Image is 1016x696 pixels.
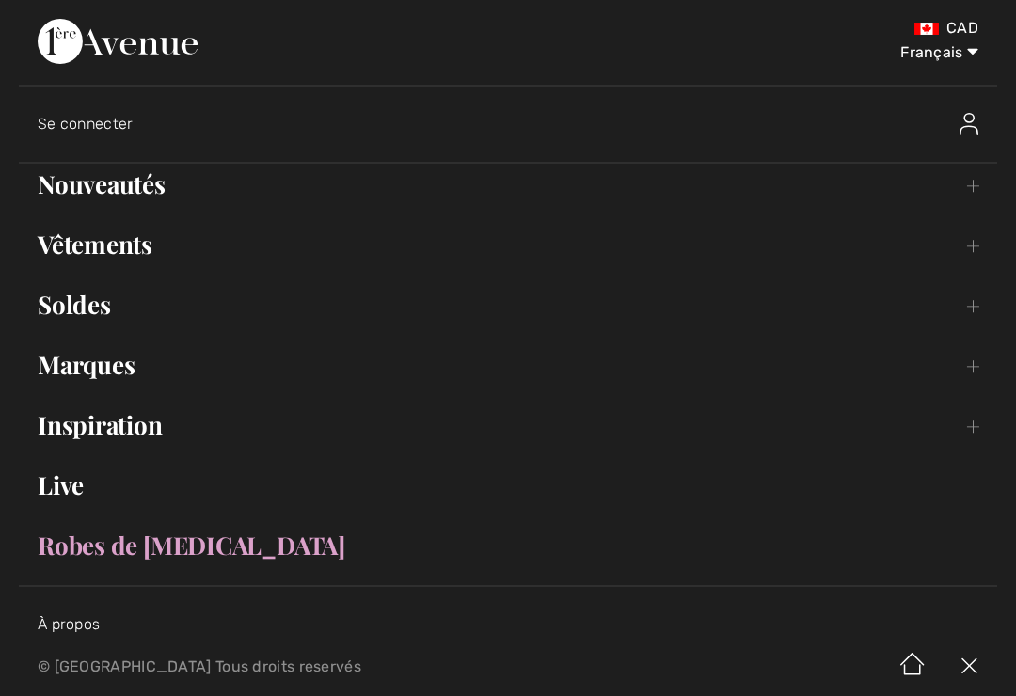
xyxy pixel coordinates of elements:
[960,113,978,135] img: Se connecter
[19,284,997,325] a: Soldes
[19,525,997,566] a: Robes de [MEDICAL_DATA]
[941,638,997,696] img: X
[38,94,997,154] a: Se connecterSe connecter
[597,19,978,38] div: CAD
[884,638,941,696] img: Accueil
[19,344,997,386] a: Marques
[38,19,198,64] img: 1ère Avenue
[38,615,100,633] a: À propos
[19,224,997,265] a: Vêtements
[19,465,997,506] a: Live
[38,660,597,673] p: © [GEOGRAPHIC_DATA] Tous droits reservés
[19,404,997,446] a: Inspiration
[19,164,997,205] a: Nouveautés
[38,115,134,133] span: Se connecter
